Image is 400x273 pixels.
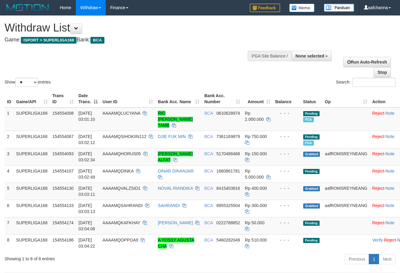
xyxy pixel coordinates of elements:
span: Pending [303,111,320,116]
a: Note [385,186,395,191]
span: BCA [204,186,213,191]
span: BCA [204,134,213,139]
span: 154554174 [53,220,74,225]
a: Note [385,111,395,116]
td: 1 [5,107,14,131]
a: Verify [372,238,383,242]
a: 1 [369,254,379,264]
a: SAHRANDI [158,203,180,208]
span: [DATE] 03:02:34 [79,151,95,162]
a: Reject [372,220,384,225]
span: AAAAMQOPPOA9 [103,238,138,242]
span: BCA [204,203,213,208]
span: AAAAMQKAFKHAY [103,220,140,225]
h1: Withdraw List [5,22,261,34]
td: SUPERLIGA168 [14,234,50,252]
img: Feedback.jpg [250,4,280,12]
span: 154554107 [53,169,74,173]
span: Copy 5460282049 to clipboard [216,238,240,242]
span: 154554130 [53,186,74,191]
span: Grabbed [303,186,320,191]
td: SUPERLIGA168 [14,107,50,131]
button: None selected [292,51,332,61]
span: 154554093 [53,151,74,156]
span: Rp 2.000.000 [245,111,264,122]
h4: Game: Bank: [5,37,261,43]
td: 6 [5,200,14,217]
label: Search: [336,78,395,87]
a: NOVAL RIANDIKA [158,186,193,191]
img: panduan.png [324,4,354,12]
td: aafROMSREYNEANG [322,183,370,200]
span: 154554008 [53,111,74,116]
a: RIO [PERSON_NAME] TAMB [158,111,193,128]
a: [PERSON_NAME] [158,220,193,225]
span: [DATE] 03:04:08 [79,220,95,231]
span: Grabbed [303,152,320,157]
a: Stop [374,67,391,77]
span: Rp 510.000 [245,238,267,242]
span: 154554186 [53,238,74,242]
span: Copy 0222788852 to clipboard [216,220,240,225]
span: AAAAMQSIHOKIIN112 [103,134,147,139]
th: User ID: activate to sort column ascending [100,90,156,107]
th: Status [301,90,323,107]
th: Op: activate to sort column ascending [322,90,370,107]
span: Rp 150.000 [245,151,267,156]
td: SUPERLIGA168 [14,200,50,217]
span: BCA [204,169,213,173]
a: DINAR DINANJAR [158,169,193,173]
span: Rp 750.000 [245,134,267,139]
div: - - - [275,110,298,116]
span: BCA [204,111,213,116]
th: Trans ID: activate to sort column ascending [50,90,76,107]
a: [PERSON_NAME] ALFAT [158,151,193,162]
div: - - - [275,237,298,243]
a: Note [385,220,395,225]
span: [DATE] 03:01:10 [79,111,95,122]
td: 8 [5,234,14,252]
a: Reject [372,186,384,191]
th: Date Trans.: activate to sort column descending [76,90,100,107]
a: A YOSSY AGUSTA CHA [158,238,194,248]
div: - - - [275,220,298,226]
a: Reject [372,134,384,139]
a: DJIE FUK MIN [158,134,186,139]
a: Next [379,254,395,264]
div: - - - [275,168,298,174]
span: AAAAMQVALZSID1 [103,186,141,191]
span: [DATE] 03:02:12 [79,134,95,145]
div: - - - [275,133,298,140]
a: Note [385,151,395,156]
span: Marked by aafnonsreyleab [303,117,314,122]
img: MOTION_logo.png [5,3,51,12]
span: ISPORT > SUPERLIGA168 [21,37,76,44]
a: Reject [372,151,384,156]
label: Show entries [5,78,51,87]
a: Previous [345,254,369,264]
span: AAAAMQSAHRANDI [103,203,143,208]
span: Grabbed [303,203,320,209]
span: [DATE] 03:03:11 [79,186,95,197]
div: - - - [275,151,298,157]
a: Reject [372,169,384,173]
span: Copy 0610628974 to clipboard [216,111,240,116]
span: Marked by aafnonsreyleab [303,140,314,146]
td: 2 [5,131,14,148]
a: Note [385,134,395,139]
td: 4 [5,165,14,183]
span: Pending [303,169,320,174]
span: 154554067 [53,134,74,139]
th: Balance [273,90,301,107]
span: None selected [296,54,324,58]
span: Copy 1660861781 to clipboard [216,169,240,173]
span: BCA [204,151,213,156]
th: Bank Acc. Name: activate to sort column ascending [155,90,202,107]
td: 7 [5,217,14,234]
span: AAAAMQDINKA [103,169,134,173]
a: Note [385,203,395,208]
td: 3 [5,148,14,165]
span: [DATE] 03:04:22 [79,238,95,248]
a: Reject [372,203,384,208]
td: SUPERLIGA168 [14,131,50,148]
